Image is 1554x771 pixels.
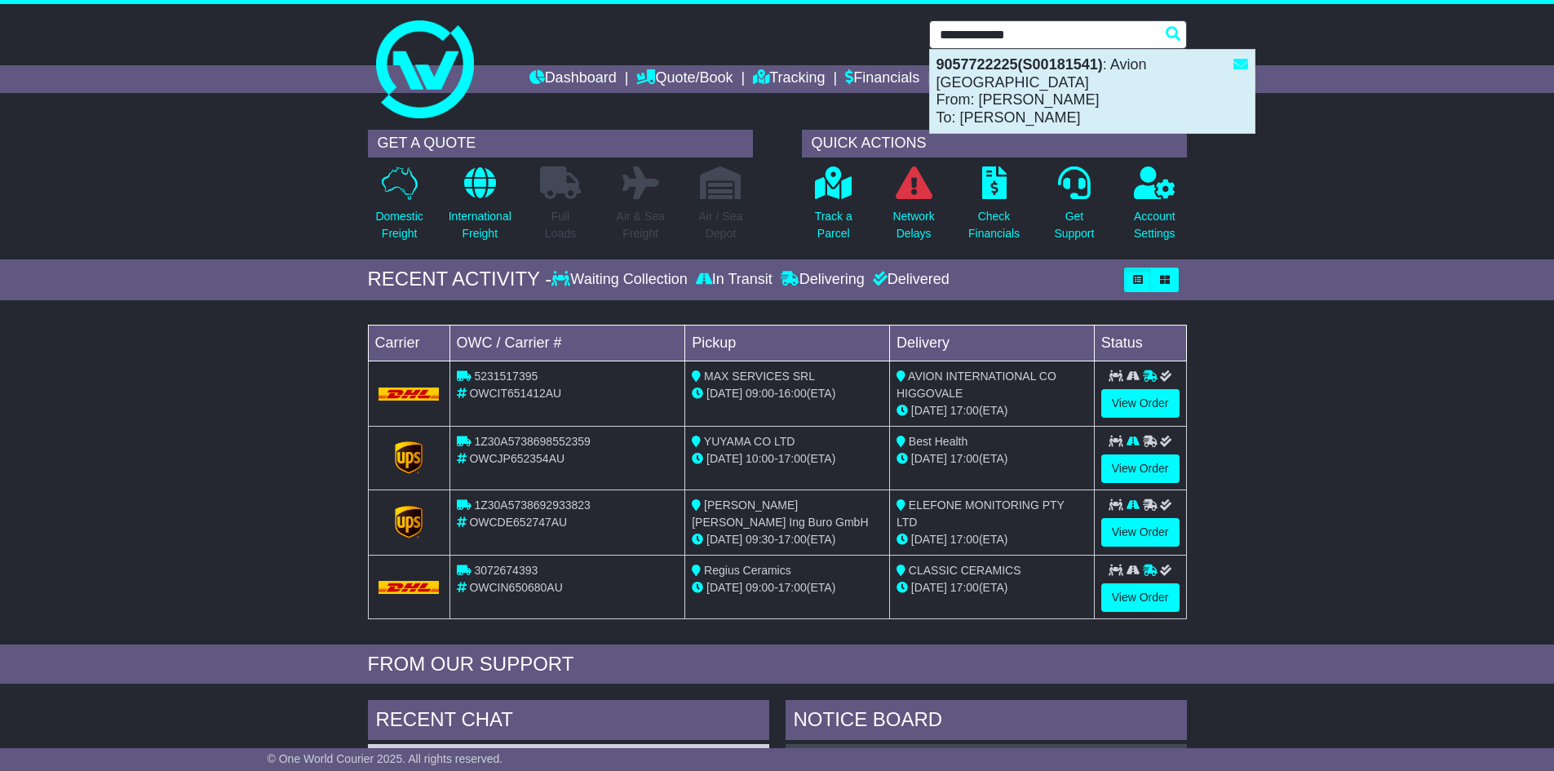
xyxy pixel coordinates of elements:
span: MAX SERVICES SRL [704,370,815,383]
span: OWCJP652354AU [469,452,564,465]
a: View Order [1101,583,1180,612]
span: YUYAMA CO LTD [704,435,795,448]
p: Air / Sea Depot [699,208,743,242]
span: OWCIN650680AU [469,581,562,594]
span: [DATE] [911,581,947,594]
div: - (ETA) [692,579,883,596]
span: [DATE] [911,404,947,417]
span: 17:00 [950,452,979,465]
span: 3072674393 [474,564,538,577]
img: GetCarrierServiceLogo [395,506,423,538]
a: View Order [1101,454,1180,483]
span: [DATE] [911,452,947,465]
td: Delivery [889,325,1094,361]
p: Air & Sea Freight [617,208,665,242]
p: Full Loads [540,208,581,242]
span: 5231517395 [474,370,538,383]
a: Quote/Book [636,65,733,93]
span: 17:00 [950,581,979,594]
p: International Freight [449,208,511,242]
span: 16:00 [778,387,807,400]
div: (ETA) [897,579,1087,596]
span: CLASSIC CERAMICS [909,564,1021,577]
div: - (ETA) [692,531,883,548]
span: 17:00 [950,404,979,417]
span: [DATE] [706,533,742,546]
span: OWCIT651412AU [469,387,561,400]
img: DHL.png [379,388,440,401]
td: Carrier [368,325,449,361]
a: CheckFinancials [967,166,1021,251]
span: 17:00 [778,533,807,546]
span: [DATE] [706,387,742,400]
span: ELEFONE MONITORING PTY LTD [897,498,1065,529]
span: 09:00 [746,581,774,594]
span: 09:30 [746,533,774,546]
div: (ETA) [897,450,1087,467]
a: View Order [1101,389,1180,418]
div: Delivered [869,271,950,289]
a: GetSupport [1053,166,1095,251]
span: [DATE] [706,581,742,594]
a: AccountSettings [1133,166,1176,251]
div: Delivering [777,271,869,289]
a: InternationalFreight [448,166,512,251]
span: © One World Courier 2025. All rights reserved. [268,752,503,765]
a: DomesticFreight [374,166,423,251]
p: Get Support [1054,208,1094,242]
td: Pickup [685,325,890,361]
a: Financials [845,65,919,93]
td: Status [1094,325,1186,361]
div: : Avion [GEOGRAPHIC_DATA] From: [PERSON_NAME] To: [PERSON_NAME] [930,50,1255,133]
span: 17:00 [778,452,807,465]
a: Tracking [753,65,825,93]
div: (ETA) [897,531,1087,548]
a: Dashboard [529,65,617,93]
span: AVION INTERNATIONAL CO HIGGOVALE [897,370,1056,400]
p: Check Financials [968,208,1020,242]
span: 09:00 [746,387,774,400]
span: 10:00 [746,452,774,465]
p: Network Delays [892,208,934,242]
div: In Transit [692,271,777,289]
span: [PERSON_NAME] [PERSON_NAME] Ing Buro GmbH [692,498,868,529]
span: Regius Ceramics [704,564,791,577]
span: 1Z30A5738698552359 [474,435,590,448]
p: Domestic Freight [375,208,423,242]
p: Account Settings [1134,208,1175,242]
td: OWC / Carrier # [449,325,685,361]
strong: 9057722225(S00181541) [936,56,1103,73]
a: Track aParcel [814,166,853,251]
div: FROM OUR SUPPORT [368,653,1187,676]
span: Best Health [909,435,967,448]
div: NOTICE BOARD [786,700,1187,744]
a: View Order [1101,518,1180,547]
div: RECENT CHAT [368,700,769,744]
p: Track a Parcel [815,208,852,242]
img: DHL.png [379,581,440,594]
a: NetworkDelays [892,166,935,251]
img: GetCarrierServiceLogo [395,441,423,474]
div: QUICK ACTIONS [802,130,1187,157]
span: 1Z30A5738692933823 [474,498,590,512]
span: 17:00 [950,533,979,546]
div: Waiting Collection [551,271,691,289]
div: (ETA) [897,402,1087,419]
div: - (ETA) [692,450,883,467]
div: GET A QUOTE [368,130,753,157]
span: OWCDE652747AU [469,516,567,529]
span: [DATE] [911,533,947,546]
div: RECENT ACTIVITY - [368,268,552,291]
span: [DATE] [706,452,742,465]
span: 17:00 [778,581,807,594]
div: - (ETA) [692,385,883,402]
